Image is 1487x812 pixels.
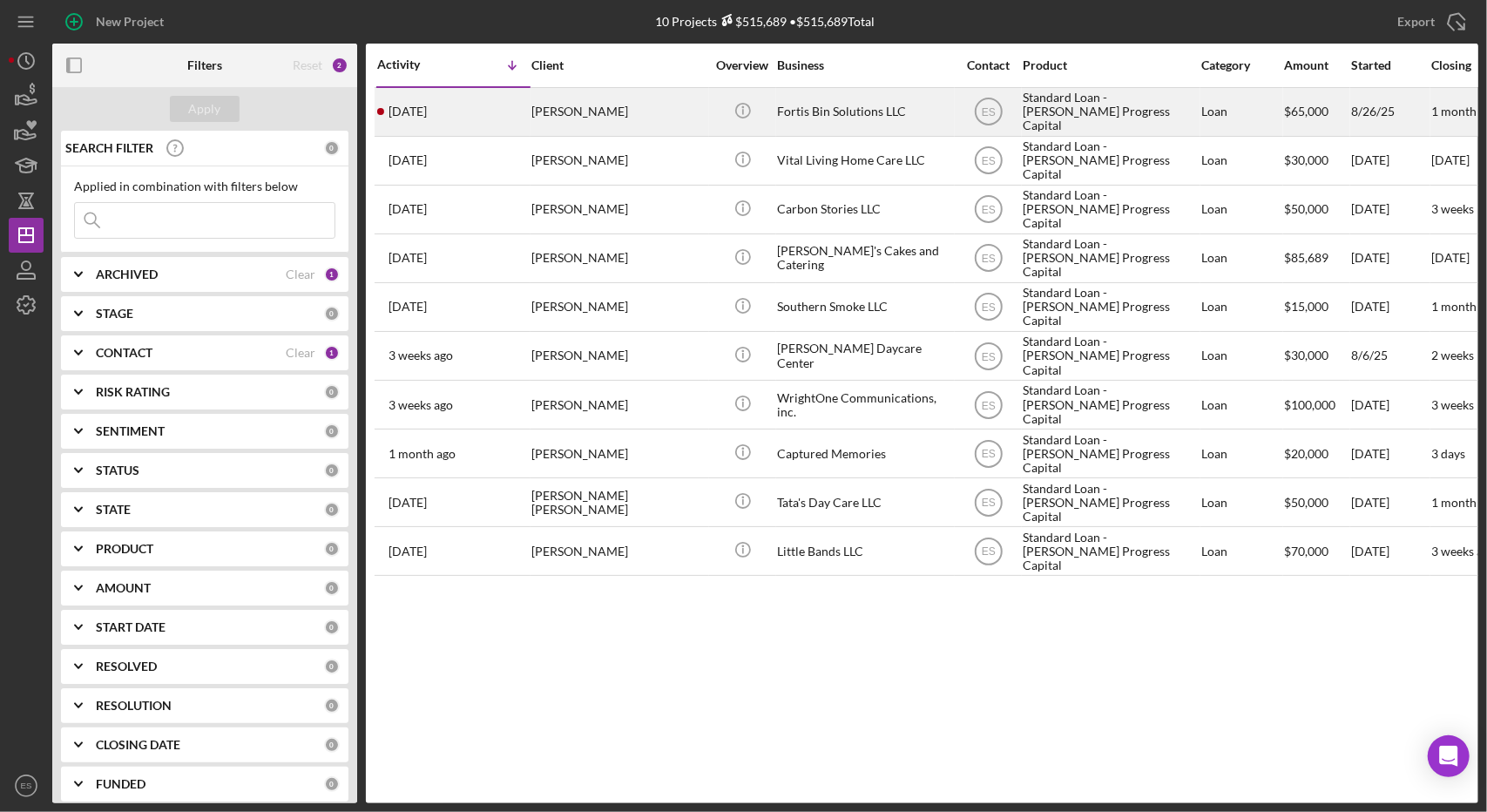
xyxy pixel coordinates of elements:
time: 2025-08-26 14:37 [389,202,427,216]
div: 0 [324,659,340,674]
div: Loan [1201,479,1282,525]
b: STAGE [96,307,133,321]
div: [PERSON_NAME] [531,528,706,574]
div: Client [531,58,706,72]
text: ES [981,301,995,314]
div: Little Bands LLC [777,528,951,574]
time: 2025-08-17 00:45 [389,348,453,362]
div: Loan [1201,382,1282,428]
b: SENTIMENT [96,424,165,438]
div: [PERSON_NAME] Daycare Center [777,333,951,379]
div: [PERSON_NAME] [PERSON_NAME] [531,479,706,525]
div: Contact [956,58,1021,72]
text: ES [981,106,995,118]
div: [DATE] [1351,235,1430,281]
div: 1 [324,345,340,361]
b: START DATE [96,620,166,634]
div: [PERSON_NAME] [531,430,706,477]
text: ES [21,782,32,791]
div: 2 [331,57,348,74]
text: ES [981,350,995,362]
div: Standard Loan - [PERSON_NAME] Progress Capital [1023,235,1197,281]
div: 0 [324,619,340,635]
div: Export [1397,4,1435,39]
div: 0 [324,306,340,321]
b: CLOSING DATE [96,738,180,752]
div: Tata's Day Care LLC [777,479,951,525]
div: 0 [324,384,340,400]
div: [DATE] [1351,382,1430,428]
b: CONTACT [96,346,152,360]
div: 10 Projects • $515,689 Total [656,14,875,29]
button: Apply [170,96,240,122]
b: AMOUNT [96,581,151,595]
div: [PERSON_NAME] [531,284,706,330]
time: 3 weeks [1431,397,1474,412]
time: 2 weeks [1431,348,1474,362]
div: Standard Loan - [PERSON_NAME] Progress Capital [1023,186,1197,233]
time: 2025-08-11 11:23 [389,398,453,412]
time: [DATE] [1431,152,1470,167]
span: $70,000 [1284,544,1328,558]
time: 3 weeks [1431,201,1474,216]
div: Amount [1284,58,1349,72]
time: [DATE] [1431,250,1470,265]
div: Loan [1201,528,1282,574]
div: Loan [1201,284,1282,330]
div: [PERSON_NAME] [531,89,706,135]
text: ES [981,497,995,509]
b: RESOLVED [96,660,157,673]
div: New Project [96,4,164,39]
b: RESOLUTION [96,699,172,713]
span: $65,000 [1284,104,1328,118]
div: [PERSON_NAME] [531,333,706,379]
text: ES [981,204,995,216]
div: 0 [324,580,340,596]
span: $50,000 [1284,201,1328,216]
div: Loan [1201,186,1282,233]
div: Southern Smoke LLC [777,284,951,330]
time: 1 month [1431,104,1477,118]
div: [DATE] [1351,430,1430,477]
text: ES [981,448,995,460]
div: Open Intercom Messenger [1428,735,1470,777]
b: STATUS [96,464,139,477]
div: Standard Loan - [PERSON_NAME] Progress Capital [1023,89,1197,135]
div: 0 [324,698,340,714]
text: ES [981,545,995,558]
div: 8/6/25 [1351,333,1430,379]
div: [PERSON_NAME] [531,186,706,233]
text: ES [981,399,995,411]
div: [DATE] [1351,186,1430,233]
div: Reset [293,58,322,72]
div: Standard Loan - [PERSON_NAME] Progress Capital [1023,284,1197,330]
button: Export [1380,4,1478,39]
div: Standard Loan - [PERSON_NAME] Progress Capital [1023,430,1197,477]
time: 2025-08-26 15:06 [389,153,427,167]
b: SEARCH FILTER [65,141,153,155]
time: 2025-08-28 13:01 [389,105,427,118]
div: Standard Loan - [PERSON_NAME] Progress Capital [1023,382,1197,428]
b: PRODUCT [96,542,153,556]
div: Loan [1201,430,1282,477]
button: New Project [52,4,181,39]
time: 2025-06-30 20:24 [389,545,427,558]
div: Clear [286,267,315,281]
time: 2025-08-20 13:53 [389,300,427,314]
span: $15,000 [1284,299,1328,314]
span: $50,000 [1284,495,1328,510]
div: [PERSON_NAME] [531,138,706,184]
div: [PERSON_NAME]'s Cakes and Catering [777,235,951,281]
span: $85,689 [1284,250,1328,265]
div: [DATE] [1351,284,1430,330]
div: Started [1351,58,1430,72]
div: Standard Loan - [PERSON_NAME] Progress Capital [1023,333,1197,379]
div: Clear [286,346,315,360]
div: [DATE] [1351,479,1430,525]
div: Standard Loan - [PERSON_NAME] Progress Capital [1023,138,1197,184]
div: Apply [189,96,221,122]
b: ARCHIVED [96,267,158,281]
span: $20,000 [1284,446,1328,461]
div: Loan [1201,333,1282,379]
div: 0 [324,776,340,792]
